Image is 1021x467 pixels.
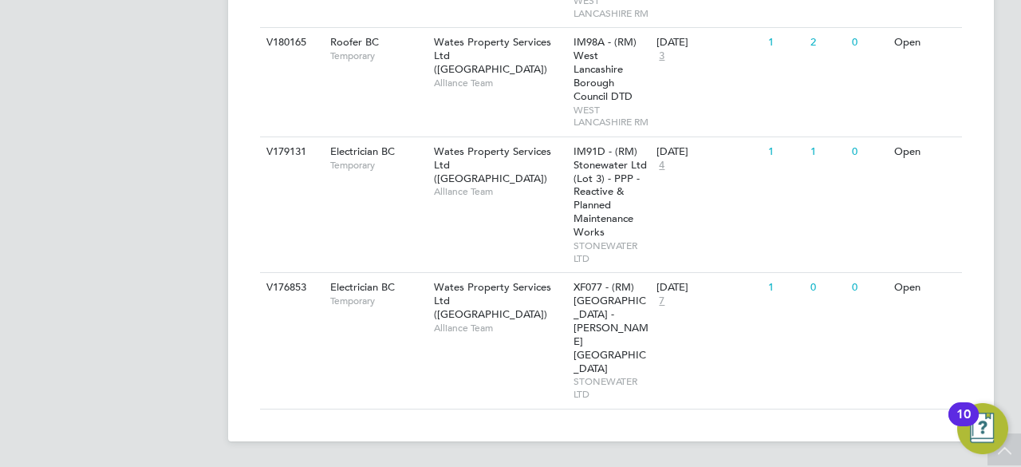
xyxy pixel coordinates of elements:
div: [DATE] [656,36,760,49]
div: 0 [848,137,889,167]
span: Wates Property Services Ltd ([GEOGRAPHIC_DATA]) [434,280,551,321]
div: V180165 [262,28,318,57]
span: Roofer BC [330,35,379,49]
span: Temporary [330,295,426,307]
div: 10 [956,414,971,435]
div: Open [890,28,960,57]
span: STONEWATER LTD [574,375,649,400]
div: Open [890,273,960,303]
span: Temporary [330,49,426,62]
span: Wates Property Services Ltd ([GEOGRAPHIC_DATA]) [434,35,551,76]
div: 1 [764,273,806,303]
span: 3 [656,49,667,63]
div: Open [890,137,960,167]
button: Open Resource Center, 10 new notifications [957,403,1008,454]
div: V179131 [262,137,318,167]
span: WEST LANCASHIRE RM [574,104,649,129]
div: [DATE] [656,145,760,159]
div: 1 [764,28,806,57]
span: XF077 - (RM) [GEOGRAPHIC_DATA] - [PERSON_NAME][GEOGRAPHIC_DATA] [574,280,648,374]
div: 1 [764,137,806,167]
span: Electrician BC [330,144,395,158]
div: 0 [848,28,889,57]
span: IM91D - (RM) Stonewater Ltd (Lot 3) - PPP - Reactive & Planned Maintenance Works [574,144,647,239]
span: Alliance Team [434,322,566,334]
span: STONEWATER LTD [574,239,649,264]
span: IM98A - (RM) West Lancashire Borough Council DTD [574,35,637,103]
div: V176853 [262,273,318,303]
span: Temporary [330,159,426,172]
div: [DATE] [656,281,760,295]
div: 0 [806,273,848,303]
span: Wates Property Services Ltd ([GEOGRAPHIC_DATA]) [434,144,551,185]
span: 7 [656,295,667,308]
span: Alliance Team [434,185,566,198]
div: 0 [848,273,889,303]
span: Electrician BC [330,280,395,294]
div: 1 [806,137,848,167]
div: 2 [806,28,848,57]
span: Alliance Team [434,77,566,89]
span: 4 [656,159,667,172]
